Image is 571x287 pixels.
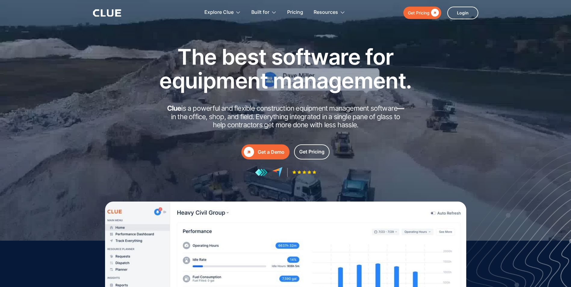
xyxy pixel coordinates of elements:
[397,104,404,113] strong: —
[251,3,269,22] div: Built for
[258,148,284,156] div: Get a Demo
[314,3,345,22] div: Resources
[150,45,421,92] h1: The best software for equipment management.
[204,3,234,22] div: Explore Clue
[251,3,277,22] div: Built for
[255,168,268,176] img: reviews at getapp
[204,3,241,22] div: Explore Clue
[299,148,324,156] div: Get Pricing
[167,104,182,113] strong: Clue
[287,3,303,22] a: Pricing
[292,170,316,174] img: Five-star rating icon
[244,147,254,157] div: 
[408,9,430,17] div: Get Pricing
[314,3,338,22] div: Resources
[165,104,406,129] h2: is a powerful and flexible construction equipment management software in the office, shop, and fi...
[272,167,283,177] img: reviews at capterra
[403,7,441,19] a: Get Pricing
[447,7,478,19] a: Login
[241,144,290,159] a: Get a Demo
[294,144,330,159] a: Get Pricing
[430,9,439,17] div: 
